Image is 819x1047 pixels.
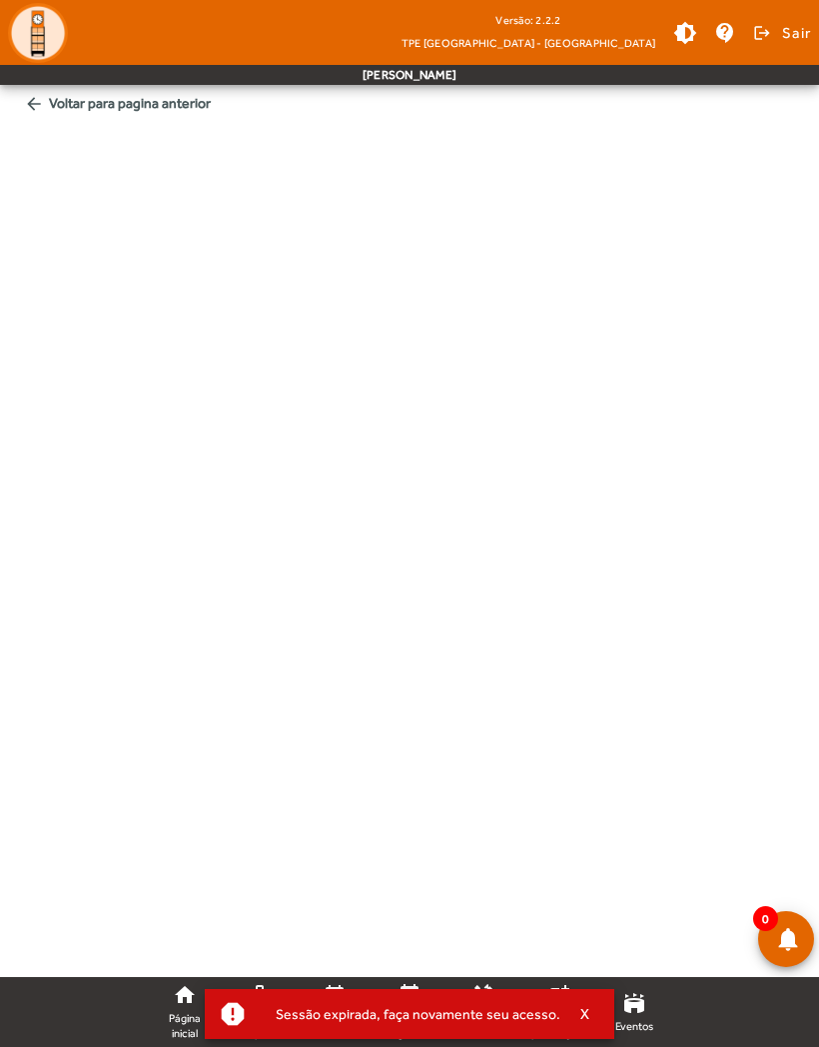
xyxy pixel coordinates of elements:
span: Eventos [615,1019,653,1034]
span: TPE [GEOGRAPHIC_DATA] - [GEOGRAPHIC_DATA] [402,33,655,53]
span: 0 [753,906,778,931]
span: X [580,1005,590,1023]
mat-icon: home [173,983,197,1007]
mat-icon: arrow_back [24,94,44,114]
img: Logo TPE [8,3,68,63]
div: Versão: 2.2.2 [402,8,655,33]
span: Voltar para pagina anterior [16,85,803,122]
button: X [560,1005,610,1023]
a: Eventos [599,981,669,1043]
a: Página inicial [150,981,220,1043]
mat-icon: stadium [622,991,646,1015]
span: Página inicial [158,1011,212,1040]
div: Sessão expirada, faça novamente seu acesso. [260,1000,560,1028]
span: Sair [782,17,811,49]
button: Sair [750,18,811,48]
mat-icon: report [218,999,248,1029]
